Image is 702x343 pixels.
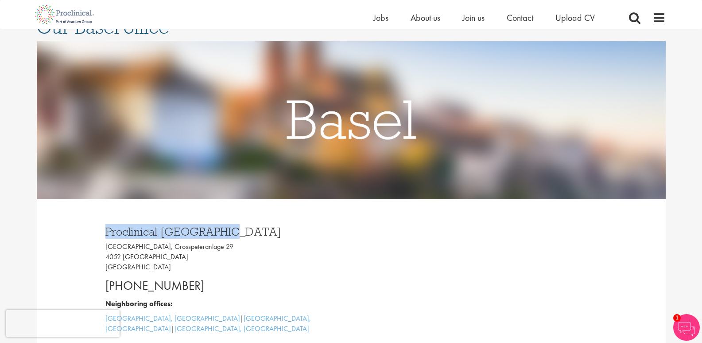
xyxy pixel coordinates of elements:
a: [GEOGRAPHIC_DATA], [GEOGRAPHIC_DATA] [175,324,309,333]
a: Contact [507,12,533,24]
a: Join us [462,12,485,24]
p: [GEOGRAPHIC_DATA], Grosspeteranlage 29 4052 [GEOGRAPHIC_DATA] [GEOGRAPHIC_DATA] [105,242,345,272]
h3: Proclinical [GEOGRAPHIC_DATA] [105,226,345,237]
a: Jobs [373,12,388,24]
p: | | [105,314,345,334]
a: [GEOGRAPHIC_DATA], [GEOGRAPHIC_DATA] [105,314,240,323]
a: About us [411,12,440,24]
b: Neighboring offices: [105,299,173,308]
iframe: reCAPTCHA [6,310,120,337]
span: 1 [673,314,681,322]
a: Upload CV [555,12,595,24]
p: [PHONE_NUMBER] [105,277,345,295]
img: Chatbot [673,314,700,341]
